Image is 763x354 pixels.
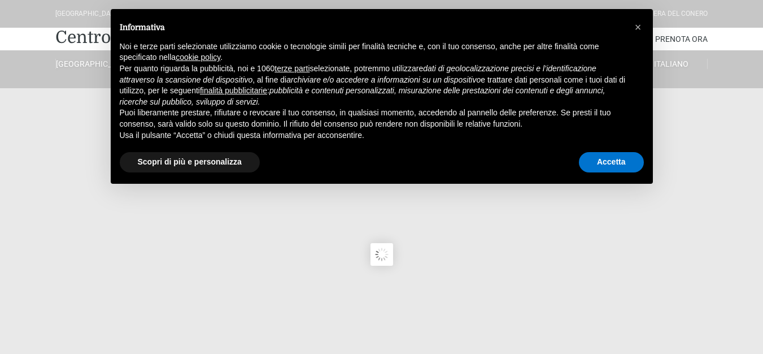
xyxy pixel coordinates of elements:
em: archiviare e/o accedere a informazioni su un dispositivo [286,75,481,84]
button: terze parti [274,63,309,75]
button: Scopri di più e personalizza [120,152,260,172]
a: Prenota Ora [655,28,708,50]
p: Per quanto riguarda la pubblicità, noi e 1060 selezionate, potremmo utilizzare , al fine di e tra... [120,63,626,107]
button: Accetta [579,152,644,172]
div: [GEOGRAPHIC_DATA] [55,8,120,19]
a: cookie policy [176,53,220,62]
a: Centro Vacanze De Angelis [55,26,273,49]
h2: Informativa [120,23,626,32]
a: Italiano [635,59,708,69]
button: Chiudi questa informativa [629,18,647,36]
div: Riviera Del Conero [642,8,708,19]
span: Italiano [654,59,688,68]
em: dati di geolocalizzazione precisi e l’identificazione attraverso la scansione del dispositivo [120,64,596,84]
p: Usa il pulsante “Accetta” o chiudi questa informativa per acconsentire. [120,130,626,141]
p: Noi e terze parti selezionate utilizziamo cookie o tecnologie simili per finalità tecniche e, con... [120,41,626,63]
button: finalità pubblicitarie [200,85,267,97]
p: Puoi liberamente prestare, rifiutare o revocare il tuo consenso, in qualsiasi momento, accedendo ... [120,107,626,129]
a: [GEOGRAPHIC_DATA] [55,59,128,69]
span: × [635,21,642,33]
em: pubblicità e contenuti personalizzati, misurazione delle prestazioni dei contenuti e degli annunc... [120,86,605,106]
